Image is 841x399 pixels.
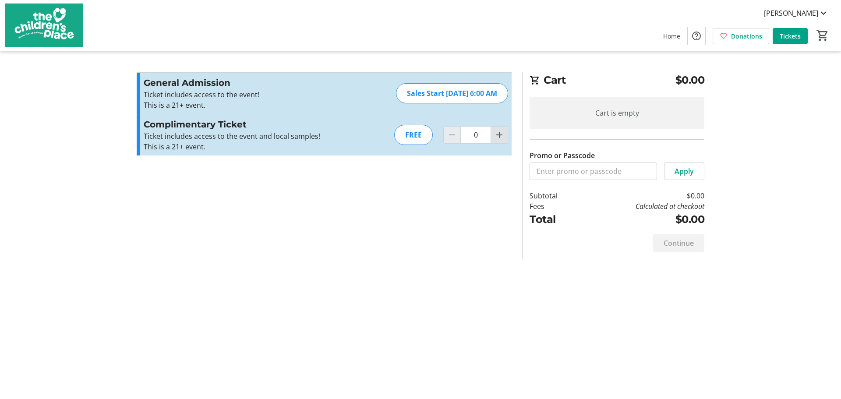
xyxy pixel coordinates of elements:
button: Apply [664,162,704,180]
td: Fees [530,201,580,212]
input: Complimentary Ticket Quantity [460,126,491,144]
span: Apply [675,166,694,177]
span: $0.00 [675,72,705,88]
div: Sales Start [DATE] 6:00 AM [396,83,508,103]
td: $0.00 [580,212,704,227]
span: [PERSON_NAME] [764,8,818,18]
span: Home [663,32,680,41]
h2: Cart [530,72,704,90]
span: Tickets [780,32,801,41]
a: Home [656,28,687,44]
button: Increment by one [491,127,508,143]
h3: General Admission [144,76,335,89]
div: FREE [394,125,433,145]
td: $0.00 [580,191,704,201]
button: [PERSON_NAME] [757,6,836,20]
p: This is a 21+ event. [144,100,335,110]
p: This is a 21+ event. [144,141,335,152]
p: Ticket includes access to the event! [144,89,335,100]
p: Ticket includes access to the event and local samples! [144,131,335,141]
input: Enter promo or passcode [530,162,657,180]
td: Total [530,212,580,227]
div: Cart is empty [530,97,704,129]
button: Cart [815,28,830,43]
td: Subtotal [530,191,580,201]
button: Help [688,27,705,45]
h3: Complimentary Ticket [144,118,335,131]
span: Donations [731,32,762,41]
img: The Children's Place's Logo [5,4,83,47]
a: Donations [713,28,769,44]
td: Calculated at checkout [580,201,704,212]
label: Promo or Passcode [530,150,595,161]
a: Tickets [773,28,808,44]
